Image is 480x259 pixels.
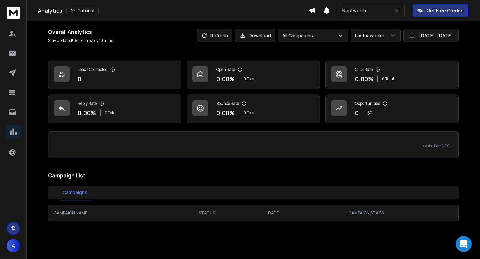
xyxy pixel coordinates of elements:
p: 0 Total [382,76,394,82]
p: Bounce Rate [216,101,239,106]
p: All Campaigns [282,32,316,39]
a: Click Rate0.00%0 Total [325,61,459,89]
th: CAMPAIGN NAME [48,205,170,221]
th: DATE [244,205,303,221]
p: x-axis : Date(UTC) [54,143,453,148]
th: CAMPAIGN STATS [303,205,429,221]
p: Opportunities [355,101,380,106]
p: 0.00 % [355,74,373,84]
p: 0 Total [243,110,255,116]
a: Leads Contacted0 [48,61,181,89]
button: A [7,239,20,252]
p: Refresh [210,32,228,39]
p: $ 0 [367,110,372,116]
p: Stay updated! Refresh every 10 mins. [48,38,114,43]
p: 0 [78,74,81,84]
button: Download [235,29,275,42]
p: Download [249,32,271,39]
p: Open Rate [216,67,235,72]
p: Last 4 weeks [355,32,387,39]
p: 0 [355,108,359,118]
div: Open Intercom Messenger [456,236,472,252]
a: Open Rate0.00%0 Total [187,61,320,89]
p: 0.00 % [216,108,235,118]
a: Reply Rate0.00%0 Total [48,95,181,123]
button: Tutorial [66,6,99,15]
p: Leads Contacted [78,67,108,72]
p: Nestworth [342,7,369,14]
p: 0 Total [105,110,117,116]
p: 0.00 % [216,74,235,84]
a: Bounce Rate0.00%0 Total [187,95,320,123]
p: Get Free Credits [427,7,464,14]
p: Click Rate [355,67,373,72]
div: Analytics [38,6,309,15]
button: Refresh [197,29,232,42]
a: Opportunities0$0 [325,95,459,123]
button: Get Free Credits [413,4,468,17]
h1: Overall Analytics [48,28,114,36]
p: 0 Total [243,76,255,82]
p: 0.00 % [78,108,96,118]
button: [DATE]-[DATE] [403,29,459,42]
h2: Campaign List [48,171,459,179]
button: Campaigns [59,185,91,200]
p: Reply Rate [78,101,97,106]
th: STATUS [170,205,244,221]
